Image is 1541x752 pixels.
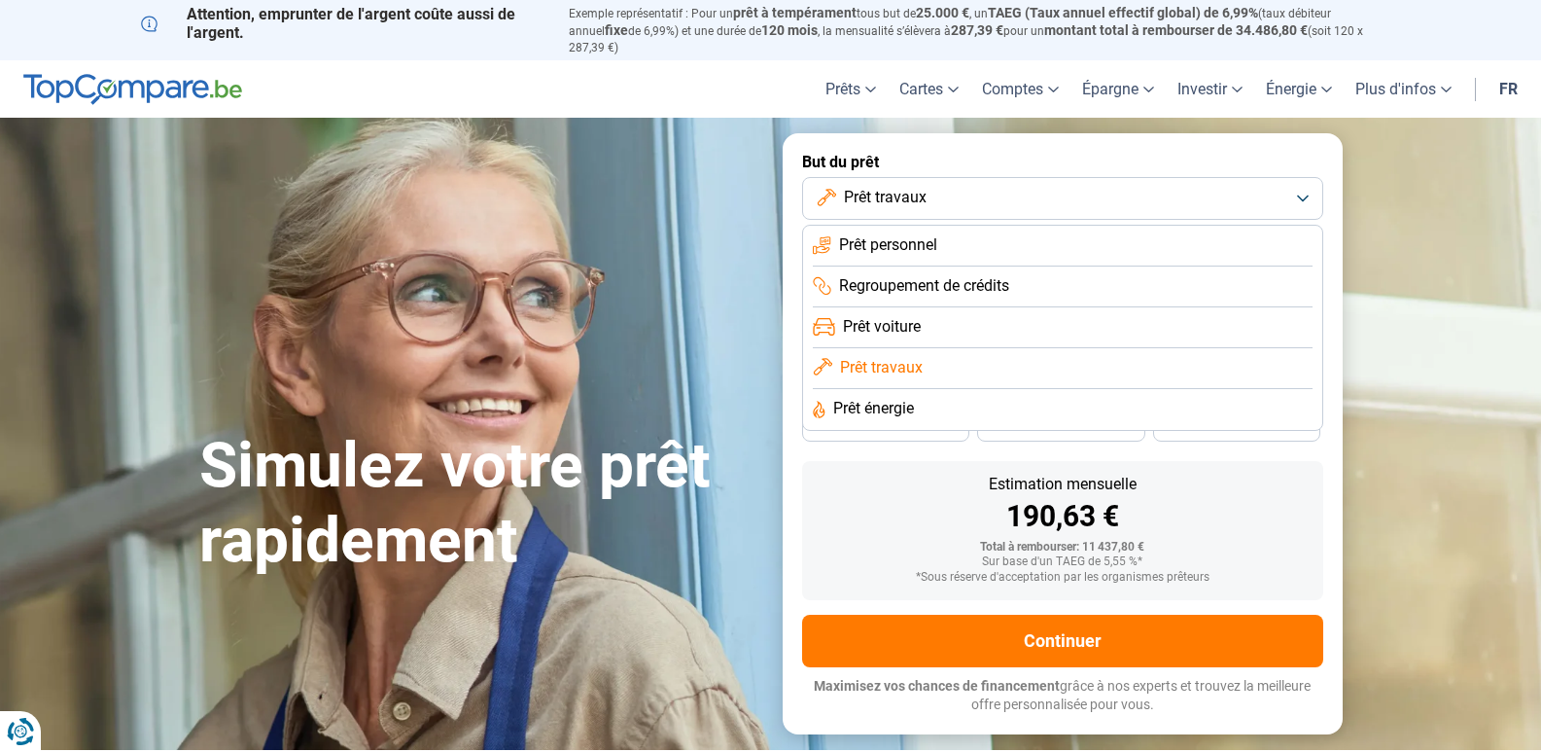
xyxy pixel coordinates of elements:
span: Regroupement de crédits [839,275,1009,297]
div: Total à rembourser: 11 437,80 € [818,541,1308,555]
span: Prêt personnel [839,234,937,256]
p: Attention, emprunter de l'argent coûte aussi de l'argent. [141,5,545,42]
span: 25.000 € [916,5,969,20]
p: grâce à nos experts et trouvez la meilleure offre personnalisée pour vous. [802,677,1323,715]
a: fr [1488,60,1529,118]
div: 190,63 € [818,502,1308,531]
a: Épargne [1070,60,1166,118]
span: montant total à rembourser de 34.486,80 € [1044,22,1308,38]
div: Sur base d'un TAEG de 5,55 %* [818,555,1308,569]
span: Prêt voiture [843,316,921,338]
span: prêt à tempérament [733,5,857,20]
div: *Sous réserve d'acceptation par les organismes prêteurs [818,571,1308,585]
button: Prêt travaux [802,177,1323,220]
span: Maximisez vos chances de financement [814,678,1060,694]
span: 120 mois [761,22,818,38]
a: Prêts [814,60,888,118]
a: Investir [1166,60,1254,118]
span: TAEG (Taux annuel effectif global) de 6,99% [988,5,1258,20]
label: But du prêt [802,153,1323,171]
span: Prêt travaux [844,187,927,208]
span: Prêt travaux [840,357,923,378]
span: 30 mois [1039,421,1082,433]
img: TopCompare [23,74,242,105]
a: Comptes [970,60,1070,118]
span: Prêt énergie [833,398,914,419]
span: 287,39 € [951,22,1003,38]
button: Continuer [802,615,1323,667]
span: fixe [605,22,628,38]
span: 24 mois [1215,421,1258,433]
div: Estimation mensuelle [818,477,1308,492]
a: Énergie [1254,60,1344,118]
h1: Simulez votre prêt rapidement [199,429,759,579]
a: Plus d'infos [1344,60,1463,118]
a: Cartes [888,60,970,118]
p: Exemple représentatif : Pour un tous but de , un (taux débiteur annuel de 6,99%) et une durée de ... [569,5,1401,55]
span: 36 mois [864,421,907,433]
